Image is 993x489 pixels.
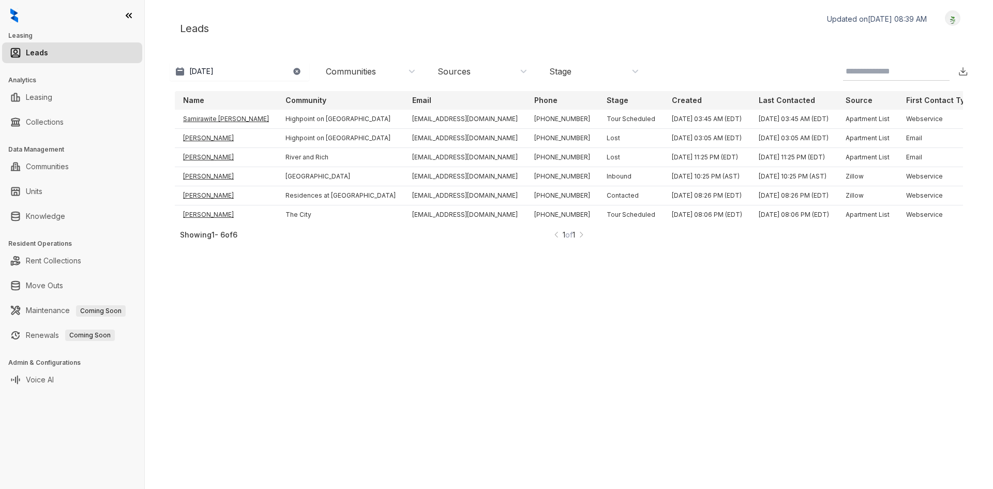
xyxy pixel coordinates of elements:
[898,167,982,186] td: Webservice
[664,129,750,148] td: [DATE] 03:05 AM (EDT)
[945,13,960,24] img: UserAvatar
[404,129,526,148] td: [EMAIL_ADDRESS][DOMAIN_NAME]
[412,95,431,106] p: Email
[189,66,214,77] p: [DATE]
[898,129,982,148] td: Email
[837,110,898,129] td: Apartment List
[664,186,750,205] td: [DATE] 08:26 PM (EDT)
[526,129,598,148] td: [PHONE_NUMBER]
[526,186,598,205] td: [PHONE_NUMBER]
[2,275,142,296] li: Move Outs
[404,186,526,205] td: [EMAIL_ADDRESS][DOMAIN_NAME]
[8,358,144,367] h3: Admin & Configurations
[277,148,404,167] td: River and Rich
[837,148,898,167] td: Apartment List
[404,110,526,129] td: [EMAIL_ADDRESS][DOMAIN_NAME]
[10,8,18,23] img: logo
[759,95,815,106] p: Last Contacted
[526,148,598,167] td: [PHONE_NUMBER]
[277,110,404,129] td: Highpoint on [GEOGRAPHIC_DATA]
[2,181,142,202] li: Units
[898,186,982,205] td: Webservice
[827,14,927,24] p: Updated on [DATE] 08:39 AM
[2,42,142,63] li: Leads
[837,129,898,148] td: Apartment List
[2,250,142,271] li: Rent Collections
[598,148,664,167] td: Lost
[175,148,277,167] td: [PERSON_NAME]
[8,76,144,85] h3: Analytics
[750,167,837,186] td: [DATE] 10:25 PM (AST)
[76,305,126,317] span: Coming Soon
[277,205,404,225] td: The City
[750,205,837,225] td: [DATE] 08:06 PM (EDT)
[26,42,48,63] a: Leads
[898,205,982,225] td: Webservice
[898,110,982,129] td: Webservice
[2,87,142,108] li: Leasing
[563,229,575,240] span: 1 1
[26,325,115,346] a: RenewalsComing Soon
[672,95,702,106] p: Created
[565,230,573,239] span: of
[2,300,142,321] li: Maintenance
[534,95,558,106] p: Phone
[750,186,837,205] td: [DATE] 08:26 PM (EDT)
[664,148,750,167] td: [DATE] 11:25 PM (EDT)
[8,239,144,248] h3: Resident Operations
[958,66,968,77] img: Download
[404,148,526,167] td: [EMAIL_ADDRESS][DOMAIN_NAME]
[277,167,404,186] td: [GEOGRAPHIC_DATA]
[404,205,526,225] td: [EMAIL_ADDRESS][DOMAIN_NAME]
[553,229,560,240] img: LeftArrowIcon
[8,145,144,154] h3: Data Management
[607,95,628,106] p: Stage
[65,330,115,341] span: Coming Soon
[598,167,664,186] td: Inbound
[26,206,65,227] a: Knowledge
[837,167,898,186] td: Zillow
[26,156,69,177] a: Communities
[938,67,947,76] img: SearchIcon
[664,167,750,186] td: [DATE] 10:25 PM (AST)
[26,250,81,271] a: Rent Collections
[750,110,837,129] td: [DATE] 03:45 AM (EDT)
[26,275,63,296] a: Move Outs
[2,156,142,177] li: Communities
[526,205,598,225] td: [PHONE_NUMBER]
[549,66,571,77] div: Stage
[170,10,968,47] div: Leads
[180,230,553,239] div: Showing 1 - 6 of 6
[664,205,750,225] td: [DATE] 08:06 PM (EDT)
[846,95,872,106] p: Source
[906,95,974,106] p: First Contact Type
[598,186,664,205] td: Contacted
[183,95,204,106] p: Name
[2,325,142,346] li: Renewals
[8,31,144,40] h3: Leasing
[438,66,471,77] div: Sources
[170,62,309,81] button: [DATE]
[598,205,664,225] td: Tour Scheduled
[598,129,664,148] td: Lost
[175,186,277,205] td: [PERSON_NAME]
[404,167,526,186] td: [EMAIL_ADDRESS][DOMAIN_NAME]
[837,186,898,205] td: Zillow
[526,167,598,186] td: [PHONE_NUMBER]
[277,186,404,205] td: Residences at [GEOGRAPHIC_DATA]
[2,206,142,227] li: Knowledge
[598,110,664,129] td: Tour Scheduled
[578,229,585,240] img: RightArrowIcon
[175,205,277,225] td: [PERSON_NAME]
[750,129,837,148] td: [DATE] 03:05 AM (EDT)
[664,110,750,129] td: [DATE] 03:45 AM (EDT)
[175,129,277,148] td: [PERSON_NAME]
[2,369,142,390] li: Voice AI
[26,369,54,390] a: Voice AI
[285,95,326,106] p: Community
[26,181,42,202] a: Units
[26,112,64,132] a: Collections
[837,205,898,225] td: Apartment List
[175,167,277,186] td: [PERSON_NAME]
[750,148,837,167] td: [DATE] 11:25 PM (EDT)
